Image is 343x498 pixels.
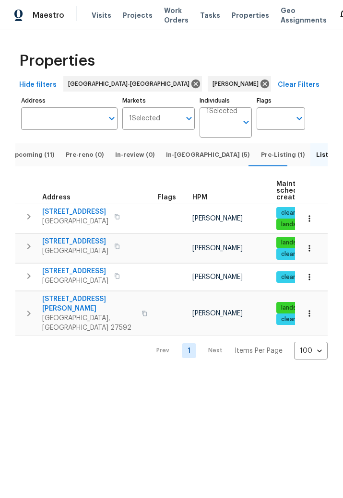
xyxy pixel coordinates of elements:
a: Goto page 1 [182,343,196,358]
button: Hide filters [15,76,60,94]
button: Open [182,112,196,125]
button: Open [239,116,253,129]
span: Maestro [33,11,64,20]
span: [GEOGRAPHIC_DATA] [42,246,108,256]
span: In-[GEOGRAPHIC_DATA] (5) [166,150,249,160]
span: Tasks [200,12,220,19]
span: [GEOGRAPHIC_DATA]-[GEOGRAPHIC_DATA] [68,79,193,89]
span: Pre-Listing (1) [261,150,305,160]
div: 100 [294,338,328,363]
label: Markets [122,98,195,104]
span: Hide filters [19,79,57,91]
span: Address [42,194,71,201]
span: Clear Filters [278,79,319,91]
span: [GEOGRAPHIC_DATA] [42,276,108,286]
span: In-review (0) [115,150,154,160]
span: [STREET_ADDRESS] [42,207,108,217]
span: landscaping [277,220,319,229]
div: [GEOGRAPHIC_DATA]-[GEOGRAPHIC_DATA] [63,76,202,92]
nav: Pagination Navigation [147,342,328,359]
span: [PERSON_NAME] [213,79,262,89]
span: Visits [92,11,111,20]
span: [STREET_ADDRESS][PERSON_NAME] [42,294,136,313]
p: Items Per Page [235,346,283,356]
label: Flags [257,98,305,104]
span: [STREET_ADDRESS] [42,266,108,276]
span: landscaping [277,304,319,312]
span: cleaning [277,209,309,217]
span: Geo Assignments [281,6,327,25]
label: Individuals [200,98,252,104]
label: Address [21,98,118,104]
span: Properties [19,56,95,66]
span: 1 Selected [129,115,160,123]
div: [PERSON_NAME] [208,76,271,92]
span: cleaning [277,273,309,281]
button: Clear Filters [274,76,323,94]
button: Open [293,112,306,125]
span: Pre-reno (0) [66,150,104,160]
span: cleaning [277,250,309,258]
span: [STREET_ADDRESS] [42,237,108,246]
span: Projects [123,11,153,20]
button: Open [105,112,118,125]
span: 1 Selected [206,107,237,116]
span: [PERSON_NAME] [192,245,243,252]
span: Upcoming (11) [10,150,54,160]
span: Maintenance schedules created [276,181,321,201]
span: Properties [232,11,269,20]
span: landscaping [277,239,319,247]
span: [PERSON_NAME] [192,215,243,222]
span: [PERSON_NAME] [192,274,243,280]
span: [PERSON_NAME] [192,310,243,317]
span: Work Orders [164,6,189,25]
span: [GEOGRAPHIC_DATA], [GEOGRAPHIC_DATA] 27592 [42,313,136,333]
span: HPM [192,194,207,201]
span: Flags [158,194,176,201]
span: cleaning [277,315,309,324]
span: [GEOGRAPHIC_DATA] [42,217,108,226]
